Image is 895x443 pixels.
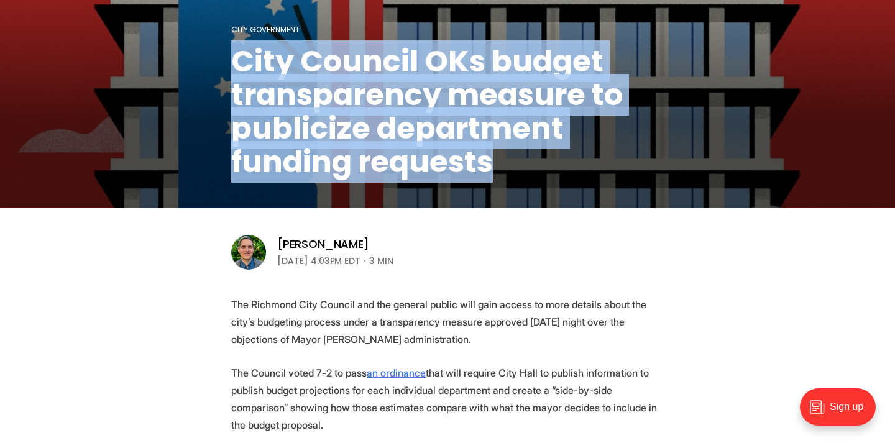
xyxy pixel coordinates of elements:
[369,253,393,268] span: 3 min
[231,45,664,179] h1: City Council OKs budget transparency measure to publicize department funding requests
[277,237,369,252] a: [PERSON_NAME]
[231,364,664,434] p: The Council voted 7-2 to pass that will require City Hall to publish information to publish budge...
[367,367,426,379] a: an ordinance
[231,24,300,35] a: City Government
[231,235,266,270] img: Graham Moomaw
[231,296,664,348] p: The Richmond City Council and the general public will gain access to more details about the city’...
[277,253,360,268] time: [DATE] 4:03PM EDT
[789,382,895,443] iframe: portal-trigger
